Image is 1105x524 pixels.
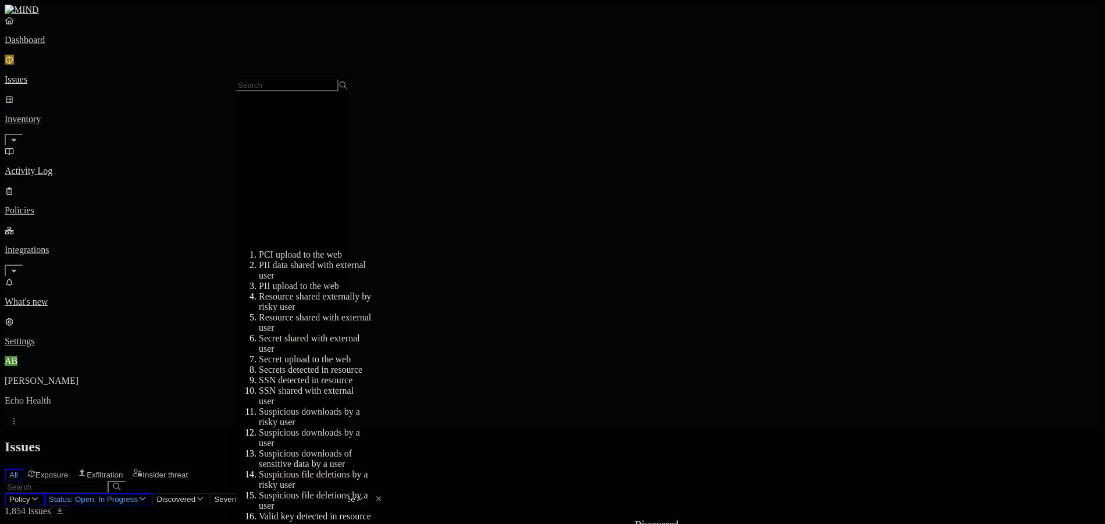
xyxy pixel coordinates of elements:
div: SSN detected in resource [259,375,371,386]
div: Suspicious file deletions by a risky user [259,469,371,490]
h2: Issues [5,439,1100,455]
p: Policies [5,205,1100,216]
a: Inventory [5,94,1100,144]
span: Exfiltration [87,470,123,479]
span: Severity [214,495,242,504]
div: Resource shared externally by risky user [259,291,371,312]
div: SSN shared with external user [259,386,371,407]
div: Suspicious downloads of sensitive data by a user [259,448,371,469]
span: Insider threat [142,470,188,479]
div: Secret shared with external user [259,333,371,354]
div: Valid key detected in resource [259,511,371,522]
div: Suspicious file deletions by a user [259,490,371,511]
a: Integrations [5,225,1100,275]
span: Policy [9,495,30,504]
p: Activity Log [5,166,1100,176]
a: Issues [5,55,1100,85]
input: Search [5,481,108,493]
span: Exposure [35,470,68,479]
a: What's new [5,277,1100,307]
div: Resource shared with external user [259,312,371,333]
p: [PERSON_NAME] [5,376,1100,386]
span: 1,854 Issues [5,506,51,516]
p: Issues [5,74,1100,85]
p: Inventory [5,114,1100,124]
input: Search [236,79,338,91]
a: Policies [5,186,1100,216]
p: Dashboard [5,35,1100,45]
div: PII data shared with external user [259,260,371,281]
span: AB [5,356,17,366]
div: Suspicious downloads by a user [259,427,371,448]
span: Status: Open, In Progress [49,495,138,504]
div: Secret upload to the web [259,354,371,365]
a: Dashboard [5,15,1100,45]
div: PII upload to the web [259,281,371,291]
p: Integrations [5,245,1100,255]
p: What's new [5,297,1100,307]
span: Discovered [156,495,195,504]
span: All [9,470,18,479]
div: Suspicious downloads by a risky user [259,407,371,427]
p: Echo Health [5,395,1100,406]
div: PCI upload to the web [259,249,371,260]
div: Secrets detected in resource [259,365,371,375]
a: Settings [5,316,1100,347]
p: Settings [5,336,1100,347]
img: MIND [5,5,39,15]
a: Activity Log [5,146,1100,176]
a: MIND [5,5,1100,15]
